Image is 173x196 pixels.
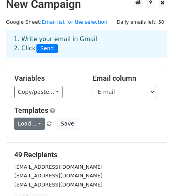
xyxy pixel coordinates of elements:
span: Send [36,44,58,53]
small: [EMAIL_ADDRESS][DOMAIN_NAME] [14,173,103,179]
a: Templates [14,106,48,114]
a: Copy/paste... [14,86,63,98]
span: Daily emails left: 50 [114,18,167,27]
small: [EMAIL_ADDRESS][DOMAIN_NAME] [14,182,103,188]
a: Daily emails left: 50 [114,19,167,25]
small: Google Sheet: [6,19,107,25]
div: 1. Write your email in Gmail 2. Click [8,35,165,53]
h5: 49 Recipients [14,150,159,159]
a: Load... [14,118,45,130]
h5: Variables [14,74,81,83]
h5: Email column [93,74,159,83]
small: [EMAIL_ADDRESS][DOMAIN_NAME] [14,164,103,170]
button: Save [57,118,78,130]
iframe: Chat Widget [133,158,173,196]
a: Email list for the selection [42,19,107,25]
